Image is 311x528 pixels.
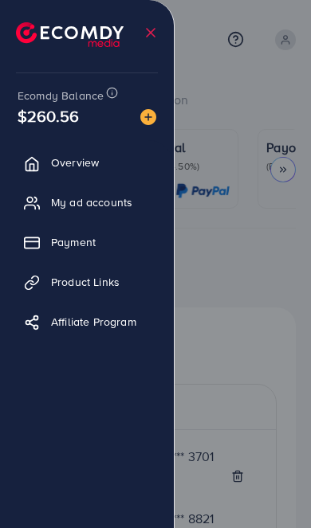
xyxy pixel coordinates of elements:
[18,88,104,104] span: Ecomdy Balance
[12,186,162,218] a: My ad accounts
[12,147,162,178] a: Overview
[140,109,156,125] img: image
[51,194,132,210] span: My ad accounts
[18,104,79,127] span: $260.56
[51,314,136,330] span: Affiliate Program
[51,154,99,170] span: Overview
[51,234,96,250] span: Payment
[12,226,162,258] a: Payment
[51,274,120,290] span: Product Links
[12,306,162,338] a: Affiliate Program
[243,456,299,516] iframe: Chat
[12,266,162,298] a: Product Links
[16,22,124,47] img: logo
